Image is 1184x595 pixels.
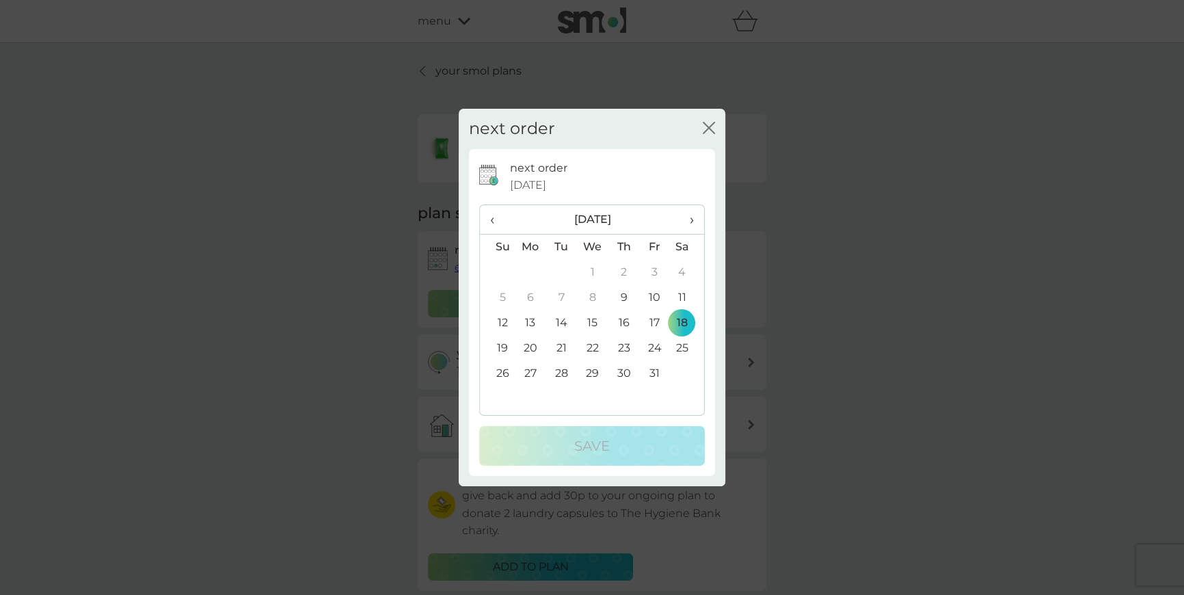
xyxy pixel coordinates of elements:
td: 22 [577,336,608,361]
td: 16 [608,310,639,336]
th: We [577,234,608,260]
th: Su [480,234,515,260]
td: 26 [480,361,515,386]
th: Mo [515,234,546,260]
td: 31 [639,361,670,386]
h2: next order [469,119,555,139]
td: 1 [577,260,608,285]
td: 12 [480,310,515,336]
button: Save [479,426,705,466]
td: 5 [480,285,515,310]
td: 29 [577,361,608,386]
td: 17 [639,310,670,336]
td: 11 [670,285,704,310]
th: Fr [639,234,670,260]
td: 7 [546,285,577,310]
p: next order [510,159,567,177]
td: 10 [639,285,670,310]
td: 13 [515,310,546,336]
td: 2 [608,260,639,285]
td: 15 [577,310,608,336]
td: 19 [480,336,515,361]
td: 27 [515,361,546,386]
td: 20 [515,336,546,361]
span: [DATE] [510,176,546,194]
th: [DATE] [515,205,670,235]
td: 30 [608,361,639,386]
td: 9 [608,285,639,310]
td: 21 [546,336,577,361]
span: ‹ [490,205,504,234]
th: Tu [546,234,577,260]
td: 4 [670,260,704,285]
td: 25 [670,336,704,361]
th: Th [608,234,639,260]
td: 24 [639,336,670,361]
td: 18 [670,310,704,336]
td: 28 [546,361,577,386]
p: Save [574,435,610,457]
button: close [703,122,715,136]
th: Sa [670,234,704,260]
td: 23 [608,336,639,361]
td: 8 [577,285,608,310]
span: › [680,205,694,234]
td: 14 [546,310,577,336]
td: 3 [639,260,670,285]
td: 6 [515,285,546,310]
